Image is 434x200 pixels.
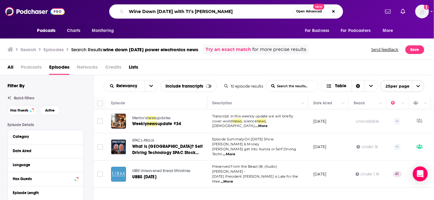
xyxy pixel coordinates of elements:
[97,144,103,150] span: Toggle select row
[337,25,380,37] button: open menu
[33,25,64,37] button: open menu
[212,147,296,156] span: [PERSON_NAME] get into Aurora or Self Driving Techn
[132,121,147,126] span: Weekly
[212,114,293,118] span: Transcript: In this weekly update we will briefly
[424,5,429,10] svg: Add a profile image
[132,138,206,143] a: SPACs Attack
[21,47,36,52] h3: Search
[13,189,78,197] button: Episode Length
[5,6,65,17] img: Podchaser - Follow, Share and Rate Podcasts
[161,80,217,92] div: Include transcripts
[394,144,401,150] p: --
[132,143,206,156] a: What is [GEOGRAPHIC_DATA]? Self Driving Technology SPAC Stock $RTPY
[132,116,206,121] a: Mentor'snewsupdates
[221,179,233,184] span: ...More
[13,149,74,153] div: Date Aired
[14,96,34,100] span: Quick Filters
[132,168,206,174] a: UBM Unleavened Bread Ministries
[399,100,407,107] button: Column Actions
[157,121,181,126] span: update #34
[212,99,232,107] div: Description
[129,62,138,75] a: Lists
[13,133,78,140] button: Category
[37,26,56,35] span: Podcasts
[223,152,235,157] span: ...More
[313,144,327,149] p: [DATE]
[7,123,83,127] p: Episode Details
[63,25,84,37] a: Charts
[77,62,98,75] span: Networks
[206,46,251,53] a: Try an exact match
[383,6,393,17] a: Show notifications dropdown
[413,166,428,181] div: Open Intercom Messenger
[313,119,327,124] p: [DATE]
[383,26,393,35] span: More
[340,100,347,107] button: Column Actions
[132,144,203,161] span: What is [GEOGRAPHIC_DATA]? Self Driving Technology SPAC Stock $RTPY
[212,119,267,128] span: , [DEMOGRAPHIC_DATA]
[97,118,103,124] span: Toggle select row
[321,80,378,92] button: Choose View
[212,164,277,174] span: Preserved From the Beast (8) (Audio) [PERSON_NAME] -
[257,119,266,123] span: news
[415,5,429,18] img: User Profile
[381,81,410,91] span: 25 per page
[391,99,400,107] div: Power Score
[71,47,198,52] a: Search Results:wine down [DATE] power electronics news
[13,161,78,169] button: Language
[293,8,325,15] button: Open AdvancedNew
[313,4,324,10] span: New
[71,47,198,52] div: Search Results:
[354,99,365,107] div: Reach
[132,121,206,127] a: Weeklynewsupdate #34
[405,45,424,54] button: Save
[233,119,242,123] span: news
[296,10,322,13] span: Open Advanced
[313,171,327,177] p: [DATE]
[335,84,347,88] span: Table
[352,80,365,92] div: Sort Direction
[147,121,157,126] span: news
[393,171,402,177] p: 41
[13,163,74,167] div: Language
[49,62,69,75] span: Episodes
[7,62,13,75] span: All
[422,100,429,107] button: Column Actions
[301,25,337,37] button: open menu
[242,119,257,123] span: , science
[40,105,60,115] button: Active
[313,99,332,107] div: Date Aired
[415,5,429,18] span: Logged in as gracewagner
[126,7,293,16] input: Search podcasts, credits, & more...
[7,105,37,115] button: Has Guests
[104,84,145,88] button: open menu
[369,45,400,54] button: Send feedback
[255,124,268,129] span: ...More
[305,26,329,35] span: For Business
[10,109,28,112] span: Has Guests
[13,177,73,181] div: Has Guests
[299,100,307,107] button: Column Actions
[212,174,298,184] span: [DATE] President [PERSON_NAME] is Late for the Mee
[398,6,408,17] a: Show notifications dropdown
[394,118,401,124] p: --
[13,191,74,195] div: Episode Length
[7,83,25,89] h2: Filter By
[212,137,274,146] span: Episode Summary:On [DATE] Show [PERSON_NAME] & Money
[21,62,42,75] span: Podcasts
[45,109,55,112] span: Active
[92,26,114,35] span: Monitoring
[13,175,78,183] button: Has Guests
[132,174,206,180] a: UBBS [DATE]
[380,80,424,92] button: open menu
[44,47,64,52] h3: Episodes
[356,171,380,177] div: Under 1.1k
[415,5,429,18] button: Show profile menu
[212,119,233,123] span: cover world
[87,25,122,37] button: open menu
[111,99,125,107] div: Episode
[224,84,263,89] div: 10 episode results
[109,4,343,19] div: Search podcasts, credits, & more...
